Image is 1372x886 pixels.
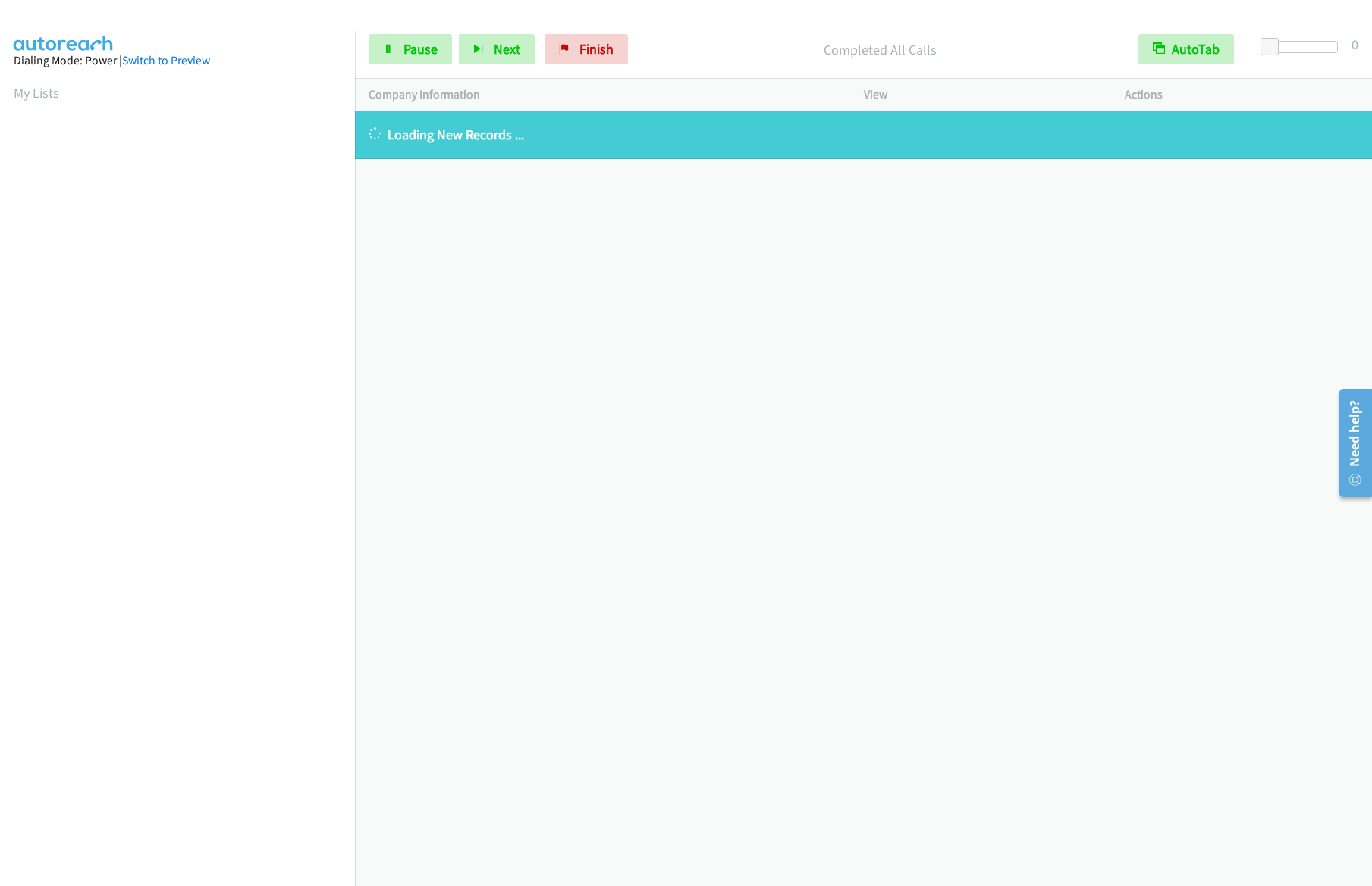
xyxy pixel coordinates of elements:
button: AutoTab [1138,34,1234,64]
button: Next [459,34,535,64]
p: Loading New Records ... [369,124,1358,145]
iframe: Resource Center [1328,383,1372,503]
a: Finish [545,34,628,64]
div: 0 [1352,34,1358,55]
span: Next [494,40,520,58]
div: Dialing Mode: Power | [14,52,341,70]
div: Delay between calls (in seconds) [1268,41,1338,53]
p: View [864,86,1097,104]
p: Company Information [369,86,837,104]
p: Completed All Calls [648,39,1111,60]
a: Pause [369,34,452,64]
span: Finish [579,40,614,58]
p: Actions [1125,86,1358,104]
span: Pause [403,40,438,58]
a: Switch to Preview [122,53,210,67]
a: My Lists [14,84,59,102]
iframe: Dialpad [14,117,355,837]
